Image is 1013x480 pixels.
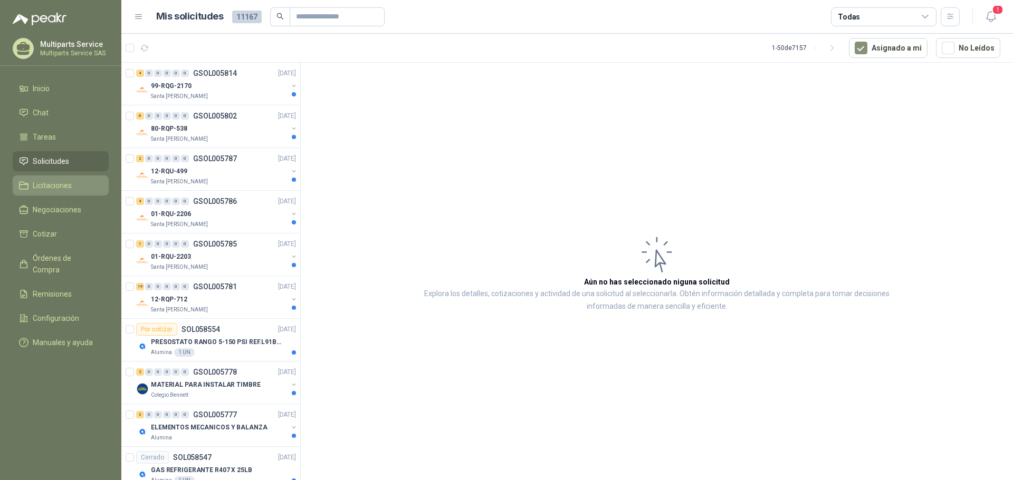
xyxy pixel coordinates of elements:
[33,107,49,119] span: Chat
[154,368,162,376] div: 0
[33,83,50,94] span: Inicio
[151,252,191,262] p: 01-RQU-2203
[13,308,109,328] a: Configuración
[154,198,162,205] div: 0
[163,112,171,120] div: 0
[163,283,171,290] div: 0
[172,240,180,248] div: 0
[181,70,189,77] div: 0
[13,224,109,244] a: Cotizar
[193,155,237,162] p: GSOL005787
[145,283,153,290] div: 0
[145,198,153,205] div: 0
[151,423,267,433] p: ELEMENTOS MECANICOS Y BALANZA
[154,240,162,248] div: 0
[981,7,1000,26] button: 1
[136,340,149,352] img: Company Logo
[172,198,180,205] div: 0
[163,155,171,162] div: 0
[163,240,171,248] div: 0
[278,68,296,79] p: [DATE]
[154,155,162,162] div: 0
[163,70,171,77] div: 0
[136,280,298,314] a: 19 0 0 0 0 0 GSOL005781[DATE] Company Logo12-RQP-712Santa [PERSON_NAME]
[136,126,149,139] img: Company Logo
[172,411,180,418] div: 0
[193,368,237,376] p: GSOL005778
[145,368,153,376] div: 0
[156,9,224,24] h1: Mis solicitudes
[136,323,177,336] div: Por cotizar
[278,410,296,420] p: [DATE]
[136,152,298,186] a: 2 0 0 0 0 0 GSOL005787[DATE] Company Logo12-RQU-499Santa [PERSON_NAME]
[13,103,109,123] a: Chat
[849,38,928,58] button: Asignado a mi
[33,252,99,276] span: Órdenes de Compra
[136,368,144,376] div: 2
[278,111,296,121] p: [DATE]
[172,155,180,162] div: 0
[151,306,208,314] p: Santa [PERSON_NAME]
[151,220,208,229] p: Santa [PERSON_NAME]
[193,283,237,290] p: GSOL005781
[154,283,162,290] div: 0
[151,295,187,305] p: 12-RQP-712
[13,151,109,171] a: Solicitudes
[151,391,188,399] p: Colegio Bennett
[151,135,208,143] p: Santa [PERSON_NAME]
[136,240,144,248] div: 1
[136,283,144,290] div: 19
[136,383,149,395] img: Company Logo
[151,81,192,91] p: 99-RQG-2170
[154,411,162,418] div: 0
[584,276,730,288] h3: Aún no has seleccionado niguna solicitud
[173,454,212,461] p: SOL058547
[136,70,144,77] div: 4
[145,155,153,162] div: 0
[181,240,189,248] div: 0
[151,380,261,390] p: MATERIAL PARA INSTALAR TIMBRE
[936,38,1000,58] button: No Leídos
[136,238,298,271] a: 1 0 0 0 0 0 GSOL005785[DATE] Company Logo01-RQU-2203Santa [PERSON_NAME]
[992,5,1004,15] span: 1
[181,368,189,376] div: 0
[172,368,180,376] div: 0
[193,198,237,205] p: GSOL005786
[136,366,298,399] a: 2 0 0 0 0 0 GSOL005778[DATE] Company LogoMATERIAL PARA INSTALAR TIMBREColegio Bennett
[278,325,296,335] p: [DATE]
[33,228,57,240] span: Cotizar
[13,13,66,25] img: Logo peakr
[151,465,252,475] p: GAS REFRIGERANTE R407 X 25LB
[151,92,208,101] p: Santa [PERSON_NAME]
[172,70,180,77] div: 0
[136,451,169,464] div: Cerrado
[193,411,237,418] p: GSOL005777
[151,178,208,186] p: Santa [PERSON_NAME]
[40,41,106,48] p: Multiparts Service
[13,332,109,352] a: Manuales y ayuda
[181,155,189,162] div: 0
[13,175,109,195] a: Licitaciones
[278,282,296,292] p: [DATE]
[145,240,153,248] div: 0
[136,411,144,418] div: 3
[13,79,109,99] a: Inicio
[13,284,109,304] a: Remisiones
[151,124,187,134] p: 80-RQP-538
[121,319,300,361] a: Por cotizarSOL058554[DATE] Company LogoPRESOSTATO RANGO 5-150 PSI REF.L91B-1050Alumina1 UN
[151,434,172,442] p: Alumina
[151,166,187,177] p: 12-RQU-499
[136,254,149,267] img: Company Logo
[151,209,191,219] p: 01-RQU-2206
[136,112,144,120] div: 6
[278,197,296,207] p: [DATE]
[151,337,282,347] p: PRESOSTATO RANGO 5-150 PSI REF.L91B-1050
[33,180,72,191] span: Licitaciones
[181,112,189,120] div: 0
[406,288,907,313] p: Explora los detalles, cotizaciones y actividad de una solicitud al seleccionarla. Obtén informaci...
[154,112,162,120] div: 0
[33,131,56,143] span: Tareas
[151,263,208,271] p: Santa [PERSON_NAME]
[181,198,189,205] div: 0
[838,11,860,23] div: Todas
